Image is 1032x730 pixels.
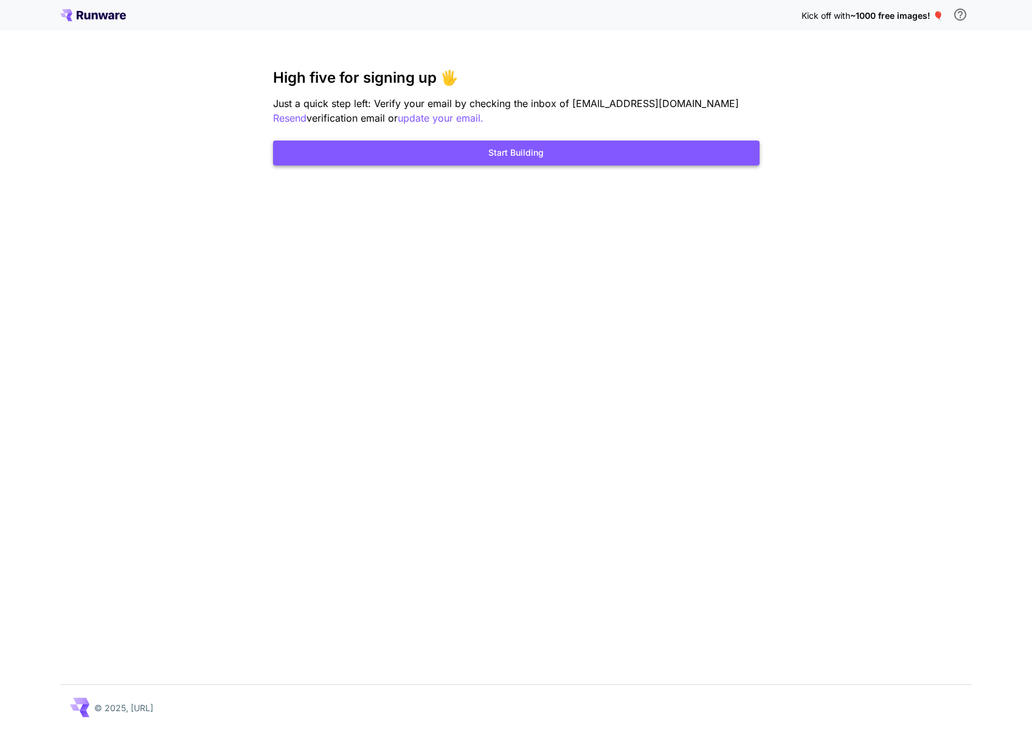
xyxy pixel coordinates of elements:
[273,141,760,165] button: Start Building
[94,701,153,714] p: © 2025, [URL]
[948,2,972,27] button: In order to qualify for free credit, you need to sign up with a business email address and click ...
[273,97,739,109] span: Just a quick step left: Verify your email by checking the inbox of [EMAIL_ADDRESS][DOMAIN_NAME]
[802,10,850,21] span: Kick off with
[273,69,760,86] h3: High five for signing up 🖐️
[306,112,398,124] span: verification email or
[273,111,306,126] button: Resend
[850,10,943,21] span: ~1000 free images! 🎈
[398,111,483,126] button: update your email.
